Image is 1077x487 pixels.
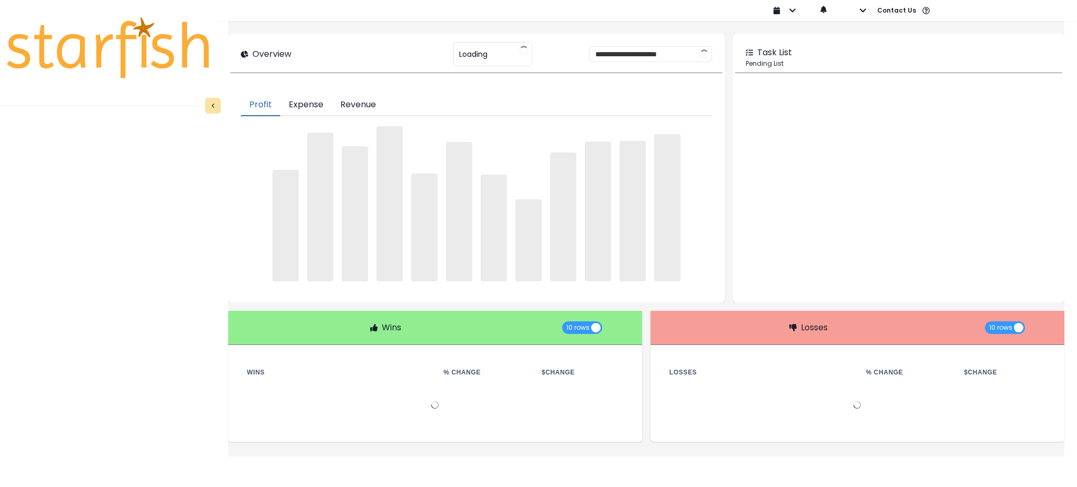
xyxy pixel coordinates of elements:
[307,133,333,281] span: ‌
[619,141,646,281] span: ‌
[446,142,472,281] span: ‌
[435,366,533,379] th: % Change
[241,94,280,116] button: Profit
[515,199,542,281] span: ‌
[332,94,384,116] button: Revenue
[377,126,403,281] span: ‌
[654,134,680,281] span: ‌
[550,153,576,281] span: ‌
[956,366,1054,379] th: $ Change
[239,366,435,379] th: Wins
[411,174,438,281] span: ‌
[857,366,956,379] th: % Change
[801,321,828,334] p: Losses
[382,321,401,334] p: Wins
[280,94,332,116] button: Expense
[533,366,632,379] th: $ Change
[757,46,792,59] p: Task List
[342,146,368,281] span: ‌
[989,321,1012,334] span: 10 rows
[459,43,487,65] span: Loading
[746,59,1052,68] p: Pending List
[272,170,299,281] span: ‌
[585,141,611,281] span: ‌
[661,366,858,379] th: Losses
[481,175,507,281] span: ‌
[566,321,590,334] span: 10 rows
[252,48,291,60] p: Overview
